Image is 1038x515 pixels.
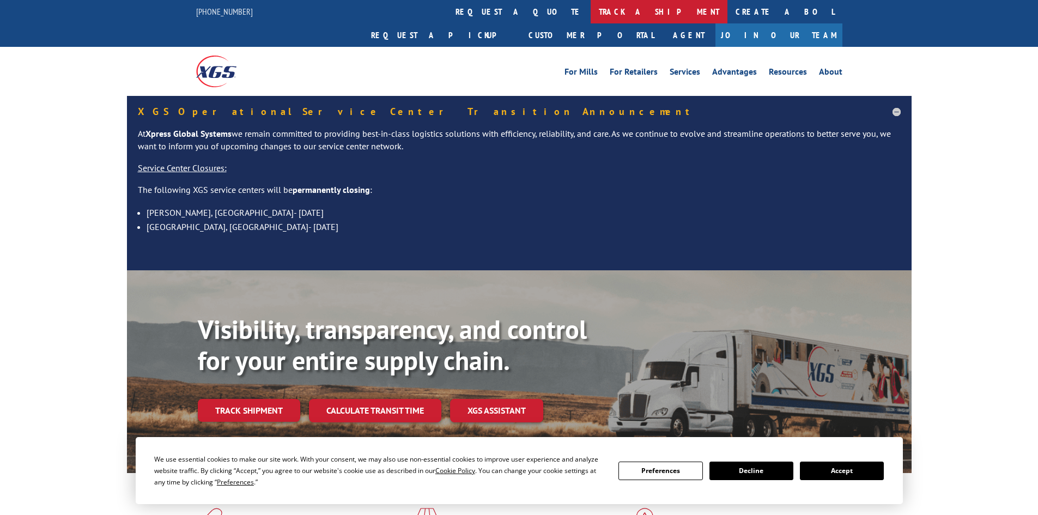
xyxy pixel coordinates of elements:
[363,23,520,47] a: Request a pickup
[662,23,715,47] a: Agent
[196,6,253,17] a: [PHONE_NUMBER]
[198,399,300,422] a: Track shipment
[520,23,662,47] a: Customer Portal
[610,68,658,80] a: For Retailers
[147,205,901,220] li: [PERSON_NAME], [GEOGRAPHIC_DATA]- [DATE]
[293,184,370,195] strong: permanently closing
[670,68,700,80] a: Services
[564,68,598,80] a: For Mills
[712,68,757,80] a: Advantages
[450,399,543,422] a: XGS ASSISTANT
[154,453,605,488] div: We use essential cookies to make our site work. With your consent, we may also use non-essential ...
[435,466,475,475] span: Cookie Policy
[715,23,842,47] a: Join Our Team
[309,399,441,422] a: Calculate transit time
[145,128,232,139] strong: Xpress Global Systems
[769,68,807,80] a: Resources
[819,68,842,80] a: About
[138,107,901,117] h5: XGS Operational Service Center Transition Announcement
[198,312,587,378] b: Visibility, transparency, and control for your entire supply chain.
[147,220,901,234] li: [GEOGRAPHIC_DATA], [GEOGRAPHIC_DATA]- [DATE]
[136,437,903,504] div: Cookie Consent Prompt
[217,477,254,487] span: Preferences
[138,128,901,162] p: At we remain committed to providing best-in-class logistics solutions with efficiency, reliabilit...
[618,462,702,480] button: Preferences
[138,184,901,205] p: The following XGS service centers will be :
[709,462,793,480] button: Decline
[138,162,227,173] u: Service Center Closures:
[800,462,884,480] button: Accept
